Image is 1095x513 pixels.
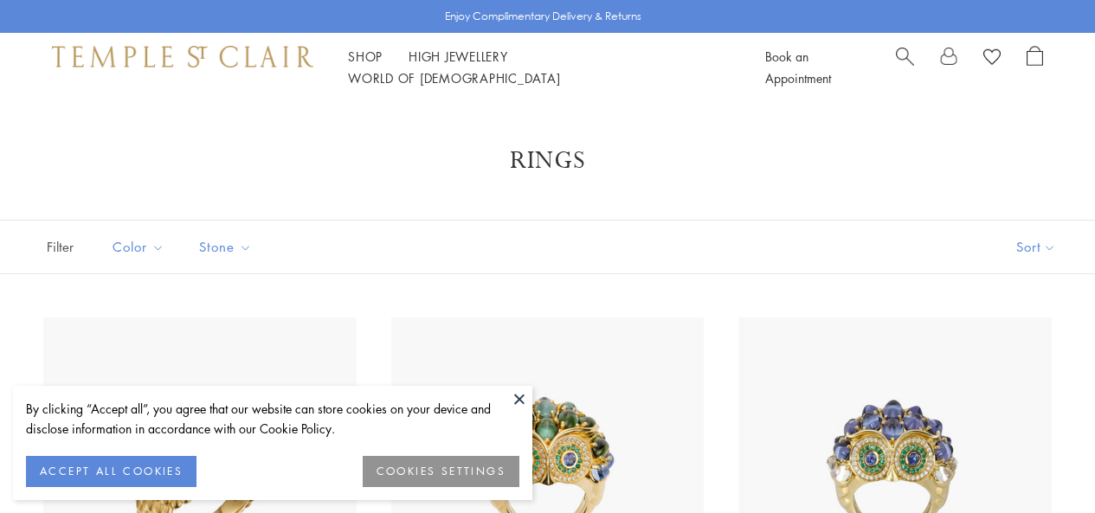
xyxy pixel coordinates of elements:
button: Color [100,228,177,266]
a: View Wishlist [983,46,1001,72]
a: Open Shopping Bag [1027,46,1043,89]
a: Book an Appointment [765,48,831,87]
iframe: Gorgias live chat messenger [1008,432,1078,496]
button: ACCEPT ALL COOKIES [26,456,196,487]
a: High JewelleryHigh Jewellery [409,48,508,65]
h1: Rings [69,145,1026,176]
span: Stone [190,236,265,258]
a: Search [896,46,914,89]
nav: Main navigation [348,46,726,89]
button: COOKIES SETTINGS [363,456,519,487]
a: World of [DEMOGRAPHIC_DATA]World of [DEMOGRAPHIC_DATA] [348,69,560,87]
button: Show sort by [977,221,1095,273]
button: Stone [186,228,265,266]
img: Temple St. Clair [52,46,313,67]
div: By clicking “Accept all”, you agree that our website can store cookies on your device and disclos... [26,399,519,439]
p: Enjoy Complimentary Delivery & Returns [445,8,641,25]
a: ShopShop [348,48,383,65]
span: Color [104,236,177,258]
